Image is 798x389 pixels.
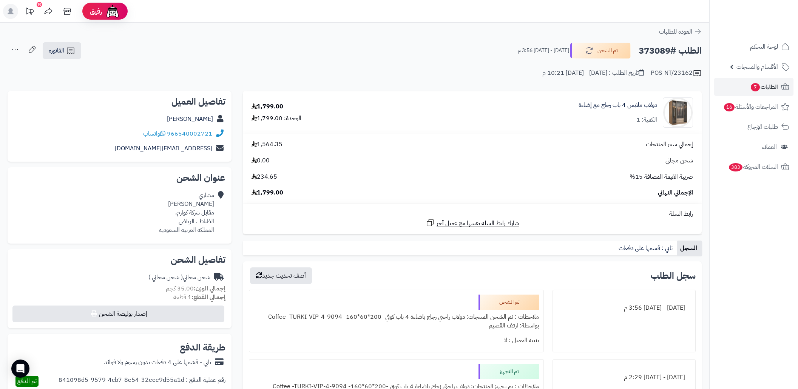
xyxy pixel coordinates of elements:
a: السجل [677,241,702,256]
a: الفاتورة [43,42,81,59]
span: لوحة التحكم [750,42,778,52]
span: الفاتورة [49,46,64,55]
img: ai-face.png [105,4,120,19]
h2: تفاصيل العميل [14,97,225,106]
small: 1 قطعة [173,293,225,302]
div: Open Intercom Messenger [11,360,29,378]
h3: سجل الطلب [651,271,696,280]
span: 234.65 [252,173,277,181]
h2: عنوان الشحن [14,173,225,182]
div: تم الشحن [478,295,539,310]
span: العملاء [762,142,777,152]
a: [PERSON_NAME] [167,114,213,123]
span: شحن مجاني [665,156,693,165]
a: السلات المتروكة383 [714,158,793,176]
strong: إجمالي القطع: [191,293,225,302]
span: الأقسام والمنتجات [736,62,778,72]
span: إجمالي سعر المنتجات [646,140,693,149]
button: تم الشحن [570,43,631,59]
span: 16 [724,103,735,111]
a: شارك رابط السلة نفسها مع عميل آخر [426,218,519,228]
div: تاريخ الطلب : [DATE] - [DATE] 10:21 م [542,69,644,77]
span: رفيق [90,7,102,16]
a: دولاب ملابس 4 باب زجاج مع إضاءة [579,101,657,110]
div: تابي - قسّمها على 4 دفعات بدون رسوم ولا فوائد [104,358,211,367]
div: الكمية: 1 [636,116,657,124]
div: مشاري [PERSON_NAME] مقابل شركة كوارم، الظباط ، الرياض المملكة العربية السعودية [159,191,214,234]
div: 10 [37,2,42,7]
h2: تفاصيل الشحن [14,255,225,264]
div: رقم عملية الدفع : 841098d5-9579-4cb7-8e54-32eee9d55a1d [59,376,225,387]
span: 1,799.00 [252,188,283,197]
strong: إجمالي الوزن: [194,284,225,293]
span: طلبات الإرجاع [747,122,778,132]
a: الطلبات7 [714,78,793,96]
span: 383 [729,163,742,171]
div: 1,799.00 [252,102,283,111]
span: العودة للطلبات [659,27,692,36]
h2: الطلب #373089 [639,43,702,59]
small: 35.00 كجم [166,284,225,293]
a: 966540002721 [167,129,212,138]
a: تحديثات المنصة [20,4,39,21]
div: شحن مجاني [148,273,210,282]
span: ضريبة القيمة المضافة 15% [630,173,693,181]
img: logo-2.png [747,20,791,36]
a: [EMAIL_ADDRESS][DOMAIN_NAME] [115,144,212,153]
div: [DATE] - [DATE] 2:29 م [557,370,691,385]
a: العملاء [714,138,793,156]
span: ( شحن مجاني ) [148,273,183,282]
span: شارك رابط السلة نفسها مع عميل آخر [437,219,519,228]
a: لوحة التحكم [714,38,793,56]
div: ملاحظات : تم الشحن المنتجات: دولاب راحتي زجاج باضاءة 4 باب كوفي -200*60*160- Coffee -TURKI-VIP-4-... [254,310,539,333]
span: 1,564.35 [252,140,282,149]
div: [DATE] - [DATE] 3:56 م [557,301,691,315]
div: الوحدة: 1,799.00 [252,114,301,123]
a: المراجعات والأسئلة16 [714,98,793,116]
a: العودة للطلبات [659,27,702,36]
span: 0.00 [252,156,270,165]
button: أضف تحديث جديد [250,267,312,284]
div: POS-NT/23162 [651,69,702,78]
span: 7 [751,83,760,91]
h2: طريقة الدفع [180,343,225,352]
span: السلات المتروكة [728,162,778,172]
span: تم الدفع [17,377,37,386]
span: الطلبات [750,82,778,92]
a: واتساب [143,129,165,138]
button: إصدار بوليصة الشحن [12,306,224,322]
div: رابط السلة [246,210,699,218]
a: تابي : قسمها على دفعات [616,241,677,256]
small: [DATE] - [DATE] 3:56 م [518,47,569,54]
div: تنبيه العميل : لا [254,333,539,348]
img: 1742132386-110103010021.1-90x90.jpg [663,97,693,128]
span: الإجمالي النهائي [658,188,693,197]
div: تم التجهيز [478,364,539,379]
span: المراجعات والأسئلة [723,102,778,112]
a: طلبات الإرجاع [714,118,793,136]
